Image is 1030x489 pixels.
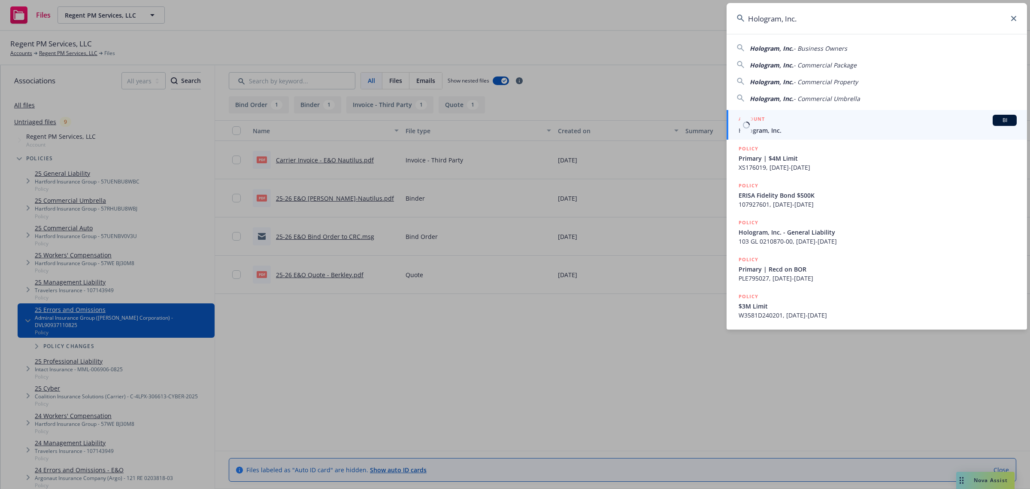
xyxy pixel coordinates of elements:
a: POLICYPrimary | Recd on BORPLE795027, [DATE]-[DATE] [727,251,1027,287]
h5: POLICY [739,181,758,190]
h5: ACCOUNT [739,115,765,125]
h5: POLICY [739,144,758,153]
span: ERISA Fidelity Bond $500K [739,191,1017,200]
span: Hologram, Inc. [750,95,794,103]
span: Hologram, Inc. [750,78,794,86]
span: Hologram, Inc. - General Liability [739,228,1017,237]
span: $3M Limit [739,302,1017,311]
input: Search... [727,3,1027,34]
h5: POLICY [739,218,758,227]
a: ACCOUNTBIHologram, Inc. [727,110,1027,140]
span: Primary | Recd on BOR [739,265,1017,274]
h5: POLICY [739,255,758,264]
span: Hologram, Inc. [750,44,794,52]
span: - Commercial Package [794,61,857,69]
span: - Commercial Umbrella [794,95,860,103]
span: BI [996,116,1013,124]
span: 107927601, [DATE]-[DATE] [739,200,1017,209]
span: XS176019, [DATE]-[DATE] [739,163,1017,172]
span: Hologram, Inc. [739,126,1017,135]
span: Primary | $4M Limit [739,154,1017,163]
span: - Commercial Property [794,78,858,86]
span: 103 GL 0210870-00, [DATE]-[DATE] [739,237,1017,246]
span: - Business Owners [794,44,847,52]
span: Hologram, Inc. [750,61,794,69]
a: POLICY$3M LimitW3581D240201, [DATE]-[DATE] [727,287,1027,324]
a: POLICYHologram, Inc. - General Liability103 GL 0210870-00, [DATE]-[DATE] [727,214,1027,251]
span: PLE795027, [DATE]-[DATE] [739,274,1017,283]
a: POLICYERISA Fidelity Bond $500K107927601, [DATE]-[DATE] [727,177,1027,214]
h5: POLICY [739,292,758,301]
a: POLICYPrimary | $4M LimitXS176019, [DATE]-[DATE] [727,140,1027,177]
span: W3581D240201, [DATE]-[DATE] [739,311,1017,320]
